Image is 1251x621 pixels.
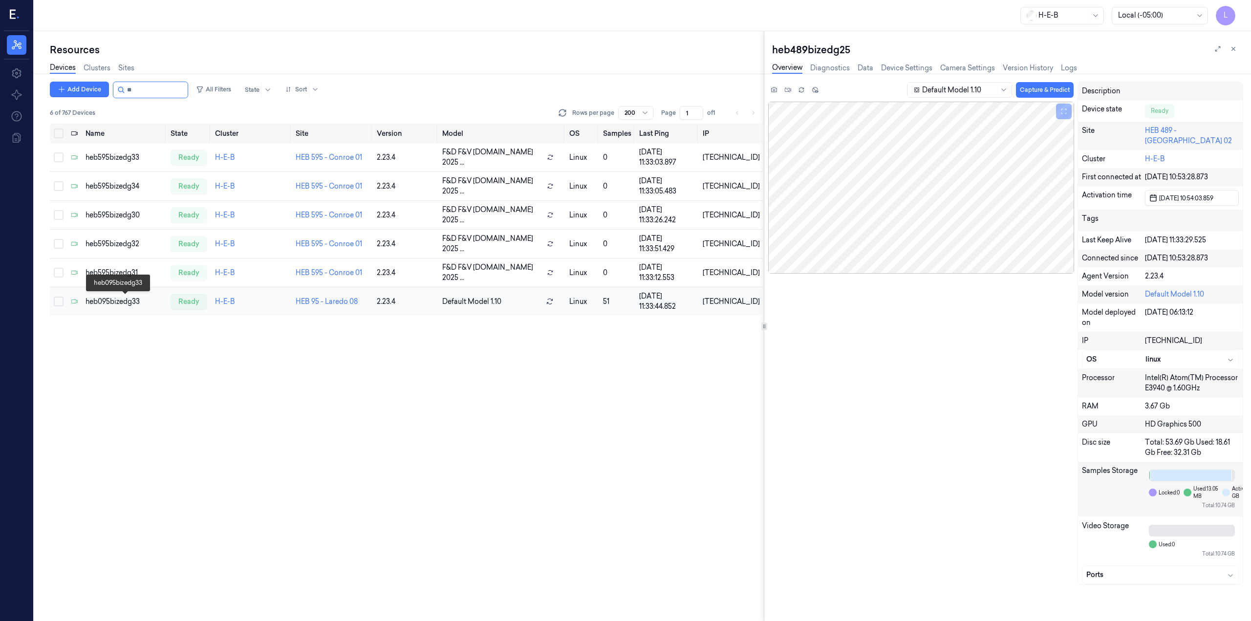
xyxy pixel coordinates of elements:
[442,297,501,307] span: Default Model 1.10
[1082,154,1144,164] div: Cluster
[215,182,235,191] a: H-E-B
[86,181,163,192] div: heb595bizedg34
[50,43,764,57] div: Resources
[296,182,362,191] a: HEB 595 - Conroe 01
[296,297,358,306] a: HEB 95 - Laredo 08
[84,63,110,73] a: Clusters
[639,176,695,196] div: [DATE] 11:33:05.483
[1082,336,1144,346] div: IP
[1216,6,1235,25] button: L
[167,124,211,143] th: State
[192,82,235,97] button: All Filters
[1082,271,1144,281] div: Agent Version
[1082,190,1144,206] div: Activation time
[1145,354,1234,364] div: linux
[569,297,596,307] p: linux
[661,108,676,117] span: Page
[1145,126,1232,145] a: HEB 489 - [GEOGRAPHIC_DATA] 02
[1145,190,1239,206] button: [DATE] 10:54:03.859
[569,268,596,278] p: linux
[171,265,207,280] div: ready
[296,268,362,277] a: HEB 595 - Conroe 01
[215,153,235,162] a: H-E-B
[1145,154,1165,163] a: H-E-B
[1082,214,1144,227] div: Tags
[1082,126,1144,146] div: Site
[603,152,631,163] div: 0
[442,205,542,225] span: F&D F&V [DOMAIN_NAME] 2025 ...
[118,63,134,73] a: Sites
[1145,271,1239,281] div: 2.23.4
[377,152,434,163] div: 2.23.4
[639,147,695,168] div: [DATE] 11:33:03.897
[86,210,163,220] div: heb595bizedg30
[171,178,207,194] div: ready
[1145,401,1239,411] div: 3.67 Gb
[1061,63,1077,73] a: Logs
[1145,235,1239,245] div: [DATE] 11:33:29.525
[707,108,723,117] span: of 1
[215,297,235,306] a: H-E-B
[215,239,235,248] a: H-E-B
[703,152,760,163] div: [TECHNICAL_ID]
[171,236,207,252] div: ready
[703,239,760,249] div: [TECHNICAL_ID]
[1082,466,1144,513] div: Samples Storage
[572,108,614,117] p: Rows per page
[54,152,64,162] button: Select row
[603,297,631,307] div: 51
[703,181,760,192] div: [TECHNICAL_ID]
[731,106,760,120] nav: pagination
[565,124,600,143] th: OS
[1082,253,1144,263] div: Connected since
[1157,193,1213,203] span: [DATE] 10:54:03.859
[377,181,434,192] div: 2.23.4
[1145,437,1239,458] div: Total: 53.69 Gb Used: 18.61 Gb Free: 32.31 Gb
[86,152,163,163] div: heb595bizedg33
[1082,437,1144,458] div: Disc size
[54,210,64,220] button: Select row
[377,297,434,307] div: 2.23.4
[810,63,850,73] a: Diagnostics
[54,268,64,278] button: Select row
[215,211,235,219] a: H-E-B
[377,210,434,220] div: 2.23.4
[639,234,695,254] div: [DATE] 11:33:51.429
[171,150,207,165] div: ready
[639,205,695,225] div: [DATE] 11:33:26.242
[215,268,235,277] a: H-E-B
[603,210,631,220] div: 0
[171,207,207,223] div: ready
[1082,307,1144,328] div: Model deployed on
[603,239,631,249] div: 0
[1145,336,1239,346] div: [TECHNICAL_ID]
[296,211,362,219] a: HEB 595 - Conroe 01
[1145,307,1239,328] div: [DATE] 06:13:12
[54,297,64,306] button: Select row
[442,262,542,283] span: F&D F&V [DOMAIN_NAME] 2025 ...
[50,82,109,97] button: Add Device
[569,239,596,249] p: linux
[1145,253,1239,263] div: [DATE] 10:53:28.873
[54,239,64,249] button: Select row
[1082,289,1144,300] div: Model version
[1082,419,1144,429] div: GPU
[858,63,873,73] a: Data
[1159,489,1180,496] span: Locked: 0
[1082,373,1144,393] div: Processor
[1145,289,1239,300] div: Default Model 1.10
[1086,354,1145,364] div: OS
[1082,521,1144,561] div: Video Storage
[50,63,76,74] a: Devices
[639,262,695,283] div: [DATE] 11:33:12.553
[1159,541,1175,548] span: Used: 0
[569,152,596,163] p: linux
[86,297,163,307] div: heb095bizedg33
[1193,485,1218,500] span: Used: 13.05 MB
[54,128,64,138] button: Select all
[635,124,699,143] th: Last Ping
[438,124,565,143] th: Model
[1145,373,1239,393] div: Intel(R) Atom(TM) Processor E3940 @ 1.60GHz
[603,268,631,278] div: 0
